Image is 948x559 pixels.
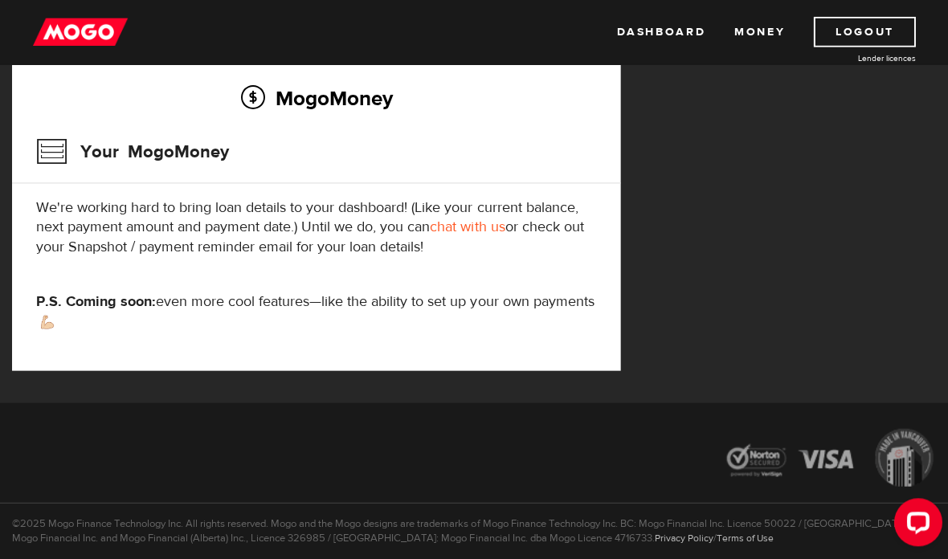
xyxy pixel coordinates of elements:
a: Money [733,17,784,47]
h3: Your MogoMoney [36,131,229,173]
img: mogo_logo-11ee424be714fa7cbb0f0f49df9e16ec.png [33,17,128,47]
p: We're working hard to bring loan details to your dashboard! (Like your current balance, next paym... [36,198,596,256]
p: even more cool features—like the ability to set up your own payments [36,292,596,330]
a: chat with us [430,218,505,236]
a: Logout [813,17,915,47]
a: Lender licences [795,52,915,64]
a: Dashboard [616,17,705,47]
h2: MogoMoney [36,81,596,115]
a: Terms of Use [716,531,773,544]
a: Privacy Policy [654,531,713,544]
iframe: LiveChat chat widget [881,492,948,559]
img: strong arm emoji [41,315,54,328]
img: legal-icons-92a2ffecb4d32d839781d1b4e4802d7b.png [711,416,948,501]
strong: P.S. Coming soon: [36,292,156,310]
